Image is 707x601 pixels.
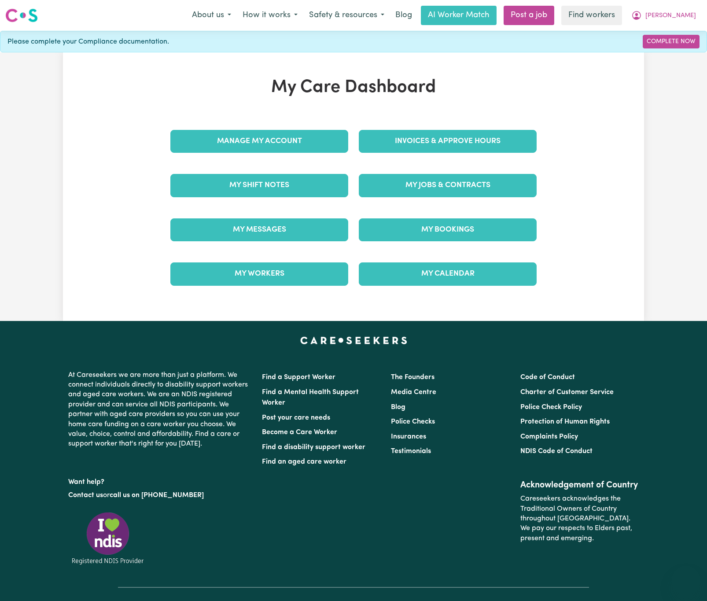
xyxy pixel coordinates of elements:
[359,174,537,197] a: My Jobs & Contracts
[520,448,593,455] a: NDIS Code of Conduct
[262,429,337,436] a: Become a Care Worker
[5,7,38,23] img: Careseekers logo
[68,492,103,499] a: Contact us
[672,566,700,594] iframe: Button to launch messaging window
[391,404,405,411] a: Blog
[391,433,426,440] a: Insurances
[300,337,407,344] a: Careseekers home page
[110,492,204,499] a: call us on [PHONE_NUMBER]
[391,389,436,396] a: Media Centre
[68,367,251,453] p: At Careseekers we are more than just a platform. We connect individuals directly to disability su...
[170,130,348,153] a: Manage My Account
[520,480,639,490] h2: Acknowledgement of Country
[645,11,696,21] span: [PERSON_NAME]
[520,433,578,440] a: Complaints Policy
[68,487,251,504] p: or
[165,77,542,98] h1: My Care Dashboard
[186,6,237,25] button: About us
[170,174,348,197] a: My Shift Notes
[68,511,147,566] img: Registered NDIS provider
[520,490,639,547] p: Careseekers acknowledges the Traditional Owners of Country throughout [GEOGRAPHIC_DATA]. We pay o...
[391,448,431,455] a: Testimonials
[359,218,537,241] a: My Bookings
[421,6,497,25] a: AI Worker Match
[643,35,700,48] a: Complete Now
[391,374,435,381] a: The Founders
[262,458,346,465] a: Find an aged care worker
[170,262,348,285] a: My Workers
[262,444,365,451] a: Find a disability support worker
[5,5,38,26] a: Careseekers logo
[237,6,303,25] button: How it works
[359,130,537,153] a: Invoices & Approve Hours
[520,389,614,396] a: Charter of Customer Service
[262,414,330,421] a: Post your care needs
[359,262,537,285] a: My Calendar
[626,6,702,25] button: My Account
[262,389,359,406] a: Find a Mental Health Support Worker
[303,6,390,25] button: Safety & resources
[7,37,169,47] span: Please complete your Compliance documentation.
[504,6,554,25] a: Post a job
[170,218,348,241] a: My Messages
[262,374,335,381] a: Find a Support Worker
[520,418,610,425] a: Protection of Human Rights
[520,374,575,381] a: Code of Conduct
[561,6,622,25] a: Find workers
[390,6,417,25] a: Blog
[68,474,251,487] p: Want help?
[391,418,435,425] a: Police Checks
[520,404,582,411] a: Police Check Policy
